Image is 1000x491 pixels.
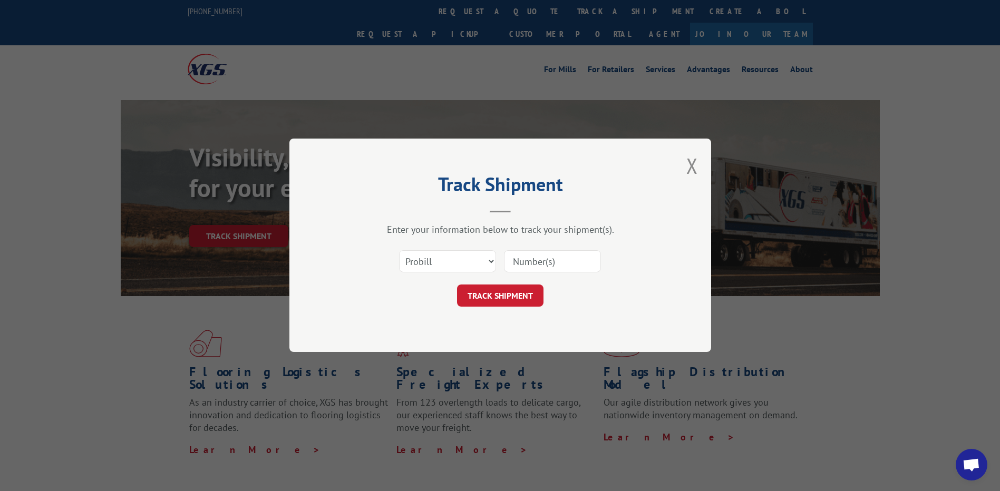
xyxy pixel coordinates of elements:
div: Enter your information below to track your shipment(s). [342,224,658,236]
button: TRACK SHIPMENT [457,285,543,307]
input: Number(s) [504,251,601,273]
h2: Track Shipment [342,177,658,197]
button: Close modal [686,152,698,180]
a: Open chat [956,449,987,480]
